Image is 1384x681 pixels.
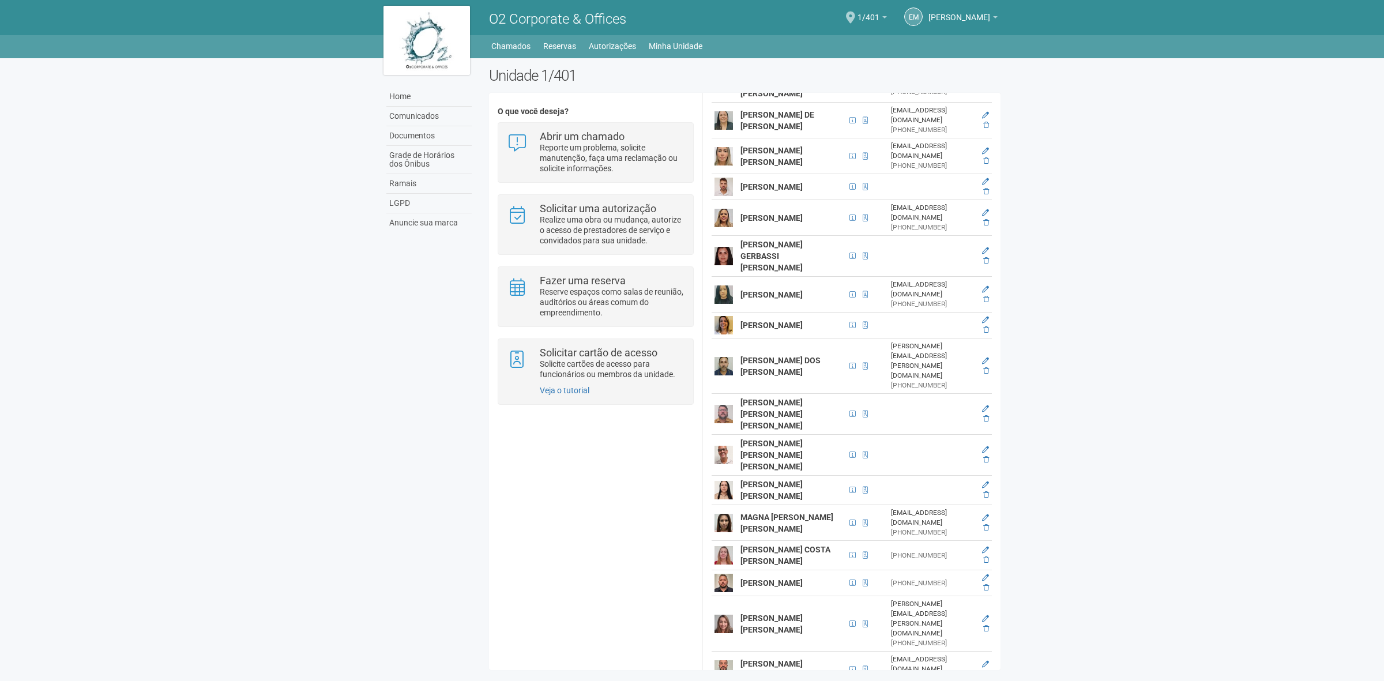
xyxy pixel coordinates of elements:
[540,202,656,215] strong: Solicitar uma autorização
[982,111,989,119] a: Editar membro
[507,348,684,379] a: Solicitar cartão de acesso Solicite cartões de acesso para funcionários ou membros da unidade.
[740,290,803,299] strong: [PERSON_NAME]
[983,219,989,227] a: Excluir membro
[982,247,989,255] a: Editar membro
[928,2,990,22] span: Eloisa Mazoni Guntzel
[714,357,733,375] img: user.png
[740,146,803,167] strong: [PERSON_NAME] [PERSON_NAME]
[498,107,693,116] h4: O que você deseja?
[982,357,989,365] a: Editar membro
[983,367,989,375] a: Excluir membro
[983,670,989,678] a: Excluir membro
[983,257,989,265] a: Excluir membro
[891,508,975,528] div: [EMAIL_ADDRESS][DOMAIN_NAME]
[540,386,589,395] a: Veja o tutorial
[740,659,803,680] strong: [PERSON_NAME] [PERSON_NAME]
[740,182,803,191] strong: [PERSON_NAME]
[982,178,989,186] a: Editar membro
[714,514,733,532] img: user.png
[714,285,733,304] img: user.png
[858,14,887,24] a: 1/401
[928,14,998,24] a: [PERSON_NAME]
[982,574,989,582] a: Editar membro
[891,599,975,638] div: [PERSON_NAME][EMAIL_ADDRESS][PERSON_NAME][DOMAIN_NAME]
[983,415,989,423] a: Excluir membro
[891,106,975,125] div: [EMAIL_ADDRESS][DOMAIN_NAME]
[982,514,989,522] a: Editar membro
[714,209,733,227] img: user.png
[891,125,975,135] div: [PHONE_NUMBER]
[982,615,989,623] a: Editar membro
[740,356,821,377] strong: [PERSON_NAME] DOS [PERSON_NAME]
[982,481,989,489] a: Editar membro
[714,178,733,196] img: user.png
[983,121,989,129] a: Excluir membro
[983,326,989,334] a: Excluir membro
[983,295,989,303] a: Excluir membro
[982,546,989,554] a: Editar membro
[904,7,923,26] a: EM
[891,341,975,381] div: [PERSON_NAME][EMAIL_ADDRESS][PERSON_NAME][DOMAIN_NAME]
[983,524,989,532] a: Excluir membro
[489,11,626,27] span: O2 Corporate & Offices
[983,584,989,592] a: Excluir membro
[507,276,684,318] a: Fazer uma reserva Reserve espaços como salas de reunião, auditórios ou áreas comum do empreendime...
[740,578,803,588] strong: [PERSON_NAME]
[383,6,470,75] img: logo.jpg
[982,147,989,155] a: Editar membro
[740,480,803,501] strong: [PERSON_NAME] [PERSON_NAME]
[714,247,733,265] img: user.png
[740,614,803,634] strong: [PERSON_NAME] [PERSON_NAME]
[491,38,531,54] a: Chamados
[740,439,803,471] strong: [PERSON_NAME] [PERSON_NAME] [PERSON_NAME]
[740,513,833,533] strong: MAGNA [PERSON_NAME] [PERSON_NAME]
[386,87,472,107] a: Home
[386,126,472,146] a: Documentos
[649,38,702,54] a: Minha Unidade
[386,213,472,232] a: Anuncie sua marca
[982,446,989,454] a: Editar membro
[982,405,989,413] a: Editar membro
[714,481,733,499] img: user.png
[891,141,975,161] div: [EMAIL_ADDRESS][DOMAIN_NAME]
[540,359,685,379] p: Solicite cartões de acesso para funcionários ou membros da unidade.
[714,574,733,592] img: user.png
[386,194,472,213] a: LGPD
[982,316,989,324] a: Editar membro
[891,638,975,648] div: [PHONE_NUMBER]
[740,398,803,430] strong: [PERSON_NAME] [PERSON_NAME] [PERSON_NAME]
[714,660,733,679] img: user.png
[714,615,733,633] img: user.png
[891,578,975,588] div: [PHONE_NUMBER]
[386,107,472,126] a: Comunicados
[740,321,803,330] strong: [PERSON_NAME]
[540,274,626,287] strong: Fazer uma reserva
[983,187,989,195] a: Excluir membro
[982,660,989,668] a: Editar membro
[891,203,975,223] div: [EMAIL_ADDRESS][DOMAIN_NAME]
[714,405,733,423] img: user.png
[489,67,1001,84] h2: Unidade 1/401
[740,545,830,566] strong: [PERSON_NAME] COSTA [PERSON_NAME]
[740,213,803,223] strong: [PERSON_NAME]
[543,38,576,54] a: Reservas
[891,299,975,309] div: [PHONE_NUMBER]
[386,146,472,174] a: Grade de Horários dos Ônibus
[858,2,879,22] span: 1/401
[740,240,803,272] strong: [PERSON_NAME] GERBASSI [PERSON_NAME]
[891,223,975,232] div: [PHONE_NUMBER]
[891,381,975,390] div: [PHONE_NUMBER]
[540,347,657,359] strong: Solicitar cartão de acesso
[507,131,684,174] a: Abrir um chamado Reporte um problema, solicite manutenção, faça uma reclamação ou solicite inform...
[891,161,975,171] div: [PHONE_NUMBER]
[982,285,989,294] a: Editar membro
[983,456,989,464] a: Excluir membro
[540,215,685,246] p: Realize uma obra ou mudança, autorize o acesso de prestadores de serviço e convidados para sua un...
[714,111,733,130] img: user.png
[386,174,472,194] a: Ramais
[714,546,733,565] img: user.png
[714,147,733,165] img: user.png
[589,38,636,54] a: Autorizações
[983,556,989,564] a: Excluir membro
[983,624,989,633] a: Excluir membro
